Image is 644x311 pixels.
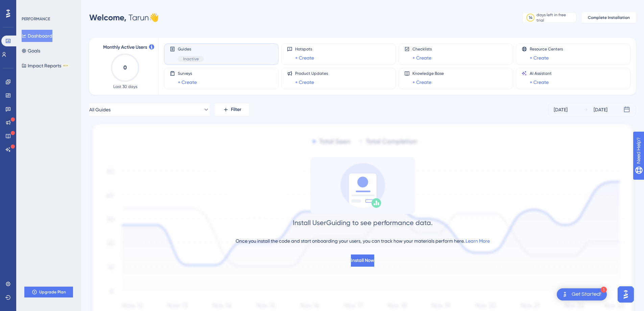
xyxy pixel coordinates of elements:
img: launcher-image-alternative-text [561,290,569,298]
a: + Create [178,78,197,86]
div: 14 [529,15,532,20]
a: + Create [412,78,431,86]
span: Monthly Active Users [103,43,147,51]
button: Filter [215,103,249,116]
span: Knowledge Base [412,71,444,76]
span: All Guides [89,106,111,114]
span: Hotspots [295,46,314,52]
iframe: UserGuiding AI Assistant Launcher [616,284,636,305]
button: Impact ReportsBETA [22,60,69,72]
button: Dashboard [22,30,52,42]
span: Inactive [183,56,199,62]
span: Checklists [412,46,432,52]
a: + Create [530,54,549,62]
div: Open Get Started! checklist, remaining modules: 1 [557,288,607,301]
span: Filter [231,106,241,114]
button: Complete Installation [582,12,636,23]
span: Guides [178,46,204,52]
div: Get Started! [572,291,601,298]
div: PERFORMANCE [22,16,50,22]
div: [DATE] [554,106,568,114]
button: All Guides [89,103,210,116]
button: Goals [22,45,40,57]
button: Install Now [351,254,374,267]
a: + Create [412,54,431,62]
a: + Create [295,54,314,62]
span: Welcome, [89,13,126,22]
div: 1 [601,287,607,293]
span: Need Help? [16,2,42,10]
span: AI Assistant [530,71,552,76]
span: Surveys [178,71,197,76]
div: [DATE] [594,106,607,114]
div: Install UserGuiding to see performance data. [293,218,433,227]
button: Upgrade Plan [24,287,73,297]
div: BETA [63,64,69,67]
a: + Create [295,78,314,86]
div: days left in free trial [536,12,574,23]
span: Product Updates [295,71,328,76]
span: Upgrade Plan [39,289,66,295]
span: Resource Centers [530,46,563,52]
span: Complete Installation [588,15,630,20]
text: 0 [123,64,127,71]
span: Last 30 days [113,84,137,89]
div: Once you install the code and start onboarding your users, you can track how your materials perfo... [236,237,490,245]
span: Install Now [351,257,374,265]
div: Tarun 👋 [89,12,159,23]
a: Learn More [466,238,490,244]
a: + Create [530,78,549,86]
